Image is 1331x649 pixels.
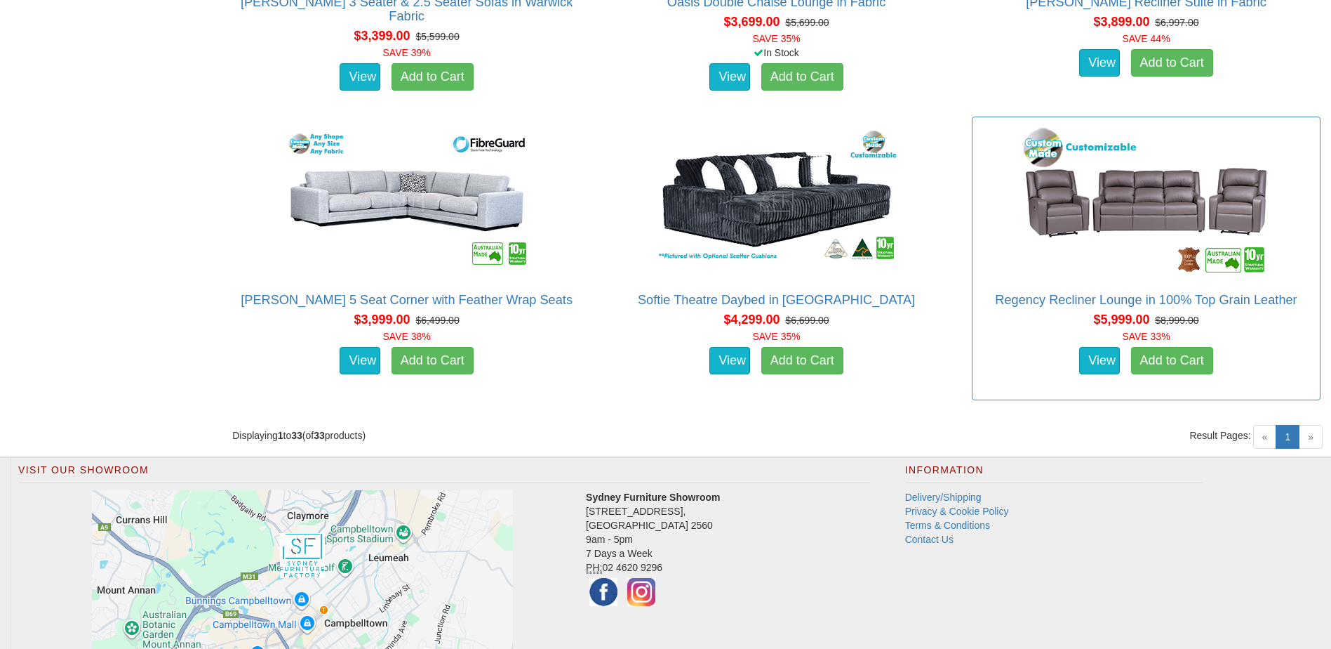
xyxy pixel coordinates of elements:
[278,430,283,441] strong: 1
[340,347,380,375] a: View
[354,29,410,43] span: $3,399.00
[995,293,1297,307] a: Regency Recliner Lounge in 100% Top Grain Leather
[383,331,431,342] font: SAVE 38%
[1122,33,1170,44] font: SAVE 44%
[1131,347,1213,375] a: Add to Cart
[1276,425,1299,449] a: 1
[785,17,829,28] del: $5,699.00
[709,347,750,375] a: View
[761,63,843,91] a: Add to Cart
[291,430,302,441] strong: 33
[650,124,903,279] img: Softie Theatre Daybed in Fabric
[905,520,990,531] a: Terms & Conditions
[1079,49,1120,77] a: View
[752,331,800,342] font: SAVE 35%
[1122,331,1170,342] font: SAVE 33%
[1020,124,1273,279] img: Regency Recliner Lounge in 100% Top Grain Leather
[392,347,474,375] a: Add to Cart
[18,465,870,483] h2: Visit Our Showroom
[415,315,459,326] del: $6,499.00
[383,47,431,58] font: SAVE 39%
[905,492,982,503] a: Delivery/Shipping
[761,347,843,375] a: Add to Cart
[1079,347,1120,375] a: View
[1189,428,1250,442] span: Result Pages:
[415,31,459,42] del: $5,599.00
[709,63,750,91] a: View
[638,293,915,307] a: Softie Theatre Daybed in [GEOGRAPHIC_DATA]
[222,428,776,442] div: Displaying to (of products)
[340,63,380,91] a: View
[723,15,780,29] span: $3,699.00
[241,293,573,307] a: [PERSON_NAME] 5 Seat Corner with Feather Wrap Seats
[1299,425,1323,449] span: »
[1155,17,1198,28] del: $6,997.00
[723,313,780,327] span: $4,299.00
[905,465,1203,483] h2: Information
[1131,49,1213,77] a: Add to Cart
[354,313,410,327] span: $3,999.00
[905,506,1009,517] a: Privacy & Cookie Policy
[752,33,800,44] font: SAVE 35%
[905,534,954,545] a: Contact Us
[586,492,720,503] strong: Sydney Furniture Showroom
[586,575,621,610] img: Facebook
[1093,313,1149,327] span: $5,999.00
[1253,425,1277,449] span: «
[1093,15,1149,29] span: $3,899.00
[314,430,325,441] strong: 33
[1155,315,1198,326] del: $8,999.00
[586,562,602,574] abbr: Phone
[785,315,829,326] del: $6,699.00
[281,124,533,279] img: Erika 5 Seat Corner with Feather Wrap Seats
[624,575,659,610] img: Instagram
[392,63,474,91] a: Add to Cart
[599,46,954,60] div: In Stock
